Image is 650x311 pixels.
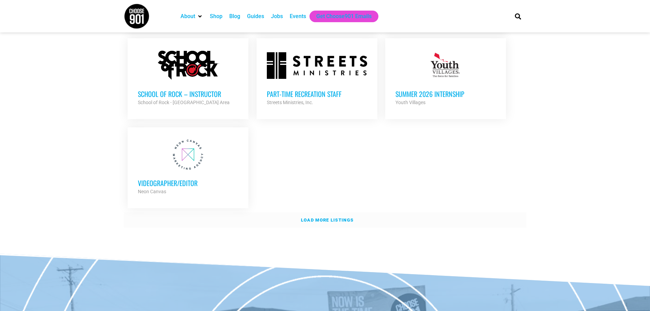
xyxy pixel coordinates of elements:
[128,127,248,206] a: Videographer/Editor Neon Canvas
[177,11,206,22] div: About
[210,12,222,20] a: Shop
[271,12,283,20] a: Jobs
[385,38,506,117] a: Summer 2026 Internship Youth Villages
[247,12,264,20] a: Guides
[257,38,377,117] a: Part-time Recreation Staff Streets Ministries, Inc.
[316,12,372,20] a: Get Choose901 Emails
[128,38,248,117] a: School of Rock – Instructor School of Rock - [GEOGRAPHIC_DATA] Area
[395,89,496,98] h3: Summer 2026 Internship
[512,11,523,22] div: Search
[301,217,353,223] strong: Load more listings
[124,212,526,228] a: Load more listings
[395,100,425,105] strong: Youth Villages
[180,12,195,20] a: About
[177,11,503,22] nav: Main nav
[290,12,306,20] a: Events
[229,12,240,20] a: Blog
[138,89,238,98] h3: School of Rock – Instructor
[138,179,238,187] h3: Videographer/Editor
[138,189,166,194] strong: Neon Canvas
[267,100,313,105] strong: Streets Ministries, Inc.
[138,100,230,105] strong: School of Rock - [GEOGRAPHIC_DATA] Area
[267,89,367,98] h3: Part-time Recreation Staff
